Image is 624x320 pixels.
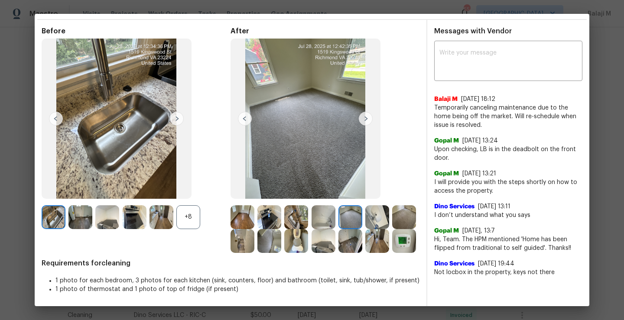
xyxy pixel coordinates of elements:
span: I don’t understand what you says [434,211,582,220]
li: 1 photo for each bedroom, 3 photos for each kitchen (sink, counters, floor) and bathroom (toilet,... [55,276,419,285]
span: After [231,27,419,36]
span: Gopal M [434,169,459,178]
span: Dino Services [434,259,474,268]
span: Gopal M [434,136,459,145]
span: Messages with Vendor [434,28,512,35]
img: right-chevron-button-url [359,112,373,126]
span: Dino Services [434,202,474,211]
span: I will provide you with the steps shortly on how to access the property. [434,178,582,195]
img: right-chevron-button-url [170,112,184,126]
span: Hi, Team. The HPM mentioned 'Home has been flipped from traditional to self guided'. Thanks!! [434,235,582,252]
span: Not locbox in the property, keys not there [434,268,582,277]
span: Upon checking, LB is in the deadbolt on the front door. [434,145,582,162]
span: Requirements for cleaning [42,259,419,268]
span: [DATE], 13:7 [462,228,495,234]
img: left-chevron-button-url [238,112,252,126]
div: +8 [176,205,200,229]
span: [DATE] 18:12 [461,96,495,102]
span: [DATE] 19:44 [478,261,514,267]
img: left-chevron-button-url [49,112,63,126]
span: Balaji M [434,95,458,103]
span: Temporarily canceling maintenance due to the home being off the market. Will re-schedule when iss... [434,103,582,129]
span: Before [42,27,231,36]
span: [DATE] 13:21 [462,171,496,177]
li: 1 photo of thermostat and 1 photo of top of fridge (if present) [55,285,419,294]
span: [DATE] 13:24 [462,138,498,144]
span: Gopal M [434,226,459,235]
span: [DATE] 13:11 [478,204,510,210]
